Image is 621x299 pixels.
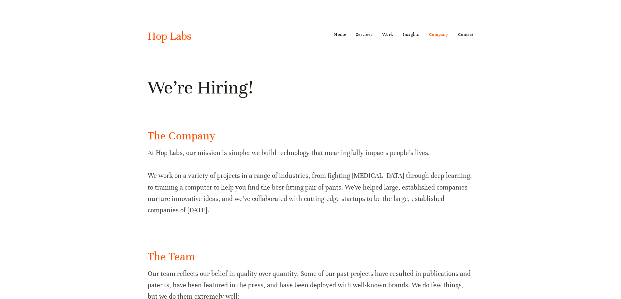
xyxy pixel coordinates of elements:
[148,170,474,216] p: We work on a variety of projects in a range of industries, from fighting [MEDICAL_DATA] through d...
[356,29,373,40] a: Services
[148,147,474,159] p: At Hop Labs, our mission is simple: we build technology that meaningfully impacts people’s lives.
[429,29,448,40] a: Company
[382,29,393,40] a: Work
[458,29,474,40] a: Contact
[148,76,474,99] h1: We’re Hiring!
[148,29,192,43] a: Hop Labs
[148,128,474,144] h2: The Company
[334,29,346,40] a: Home
[403,29,419,40] a: Insights
[148,249,474,264] h2: The Team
